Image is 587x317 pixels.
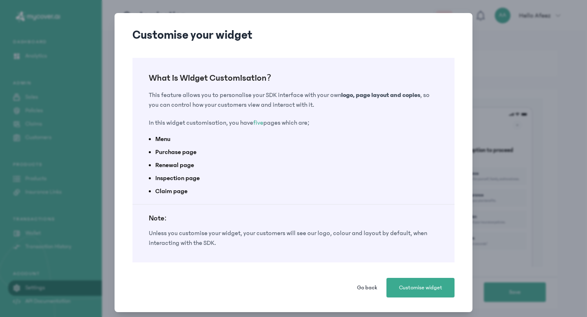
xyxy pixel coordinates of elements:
b: logo, page layout and copies [341,91,420,99]
p: In this widget customisation, you have pages which are; [149,118,438,128]
h3: Customise your widget [132,28,455,42]
span: five [253,119,263,126]
li: Purchase page [155,147,432,157]
p: This feature allows you to personalise your SDK interface with your own , so you can control how ... [149,90,438,110]
h2: What is Widget Customisation? [149,73,438,84]
li: Renewal page [155,160,432,170]
span: Customise widget [399,284,442,292]
button: Go back [351,278,383,297]
li: Claim page [155,186,432,196]
h5: Note: [149,213,438,224]
li: Inspection page [155,173,432,183]
span: Go back [357,284,377,292]
button: Customise widget [386,278,455,297]
li: Menu [155,134,432,144]
p: Unless you customise your widget, your customers will see our logo, colour and layout by default,... [149,228,438,248]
